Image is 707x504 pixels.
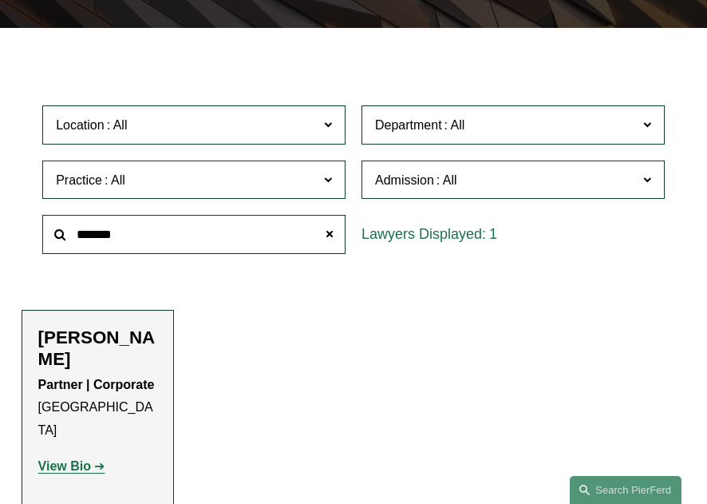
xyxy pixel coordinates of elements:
[375,118,442,132] span: Department
[56,173,102,187] span: Practice
[38,459,91,473] strong: View Bio
[38,459,105,473] a: View Bio
[489,226,497,242] span: 1
[38,378,155,391] strong: Partner | Corporate
[375,173,434,187] span: Admission
[38,327,157,370] h2: [PERSON_NAME]
[38,374,157,442] p: [GEOGRAPHIC_DATA]
[570,476,681,504] a: Search this site
[56,118,105,132] span: Location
